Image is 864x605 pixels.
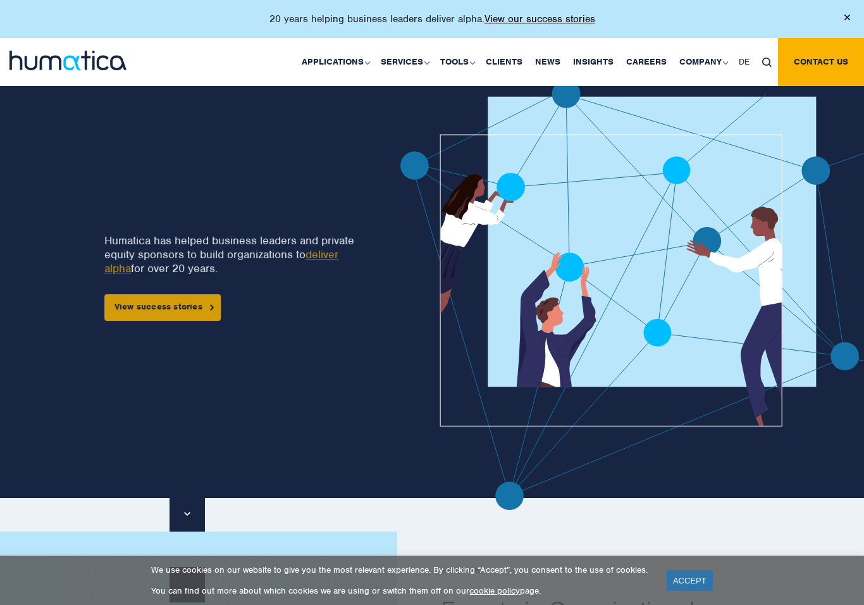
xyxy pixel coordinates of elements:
[778,38,864,86] a: Contact us
[673,38,732,86] a: Company
[434,38,479,86] a: Tools
[151,564,651,575] p: We use cookies on our website to give you the most relevant experience. By clicking “Accept”, you...
[210,304,214,310] img: arrowicon
[184,512,190,516] img: downarrow
[529,38,567,86] a: News
[739,56,750,67] span: DE
[151,585,651,596] p: You can find out more about which cookies we are using or switch them off on our page.
[374,38,434,86] a: Services
[762,58,772,67] img: search_icon
[104,294,221,321] a: View success stories
[104,247,338,275] a: deliver alpha
[567,38,620,86] a: Insights
[295,38,374,86] a: Applications
[269,13,595,25] p: 20 years helping business leaders deliver alpha.
[469,585,520,596] a: cookie policy
[667,570,713,591] a: ACCEPT
[9,51,127,70] img: logo
[484,13,595,25] a: View our success stories
[732,38,756,86] a: DE
[620,38,673,86] a: Careers
[479,38,529,86] a: Clients
[104,234,357,275] p: Humatica has helped business leaders and private equity sponsors to build organizations to for ov...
